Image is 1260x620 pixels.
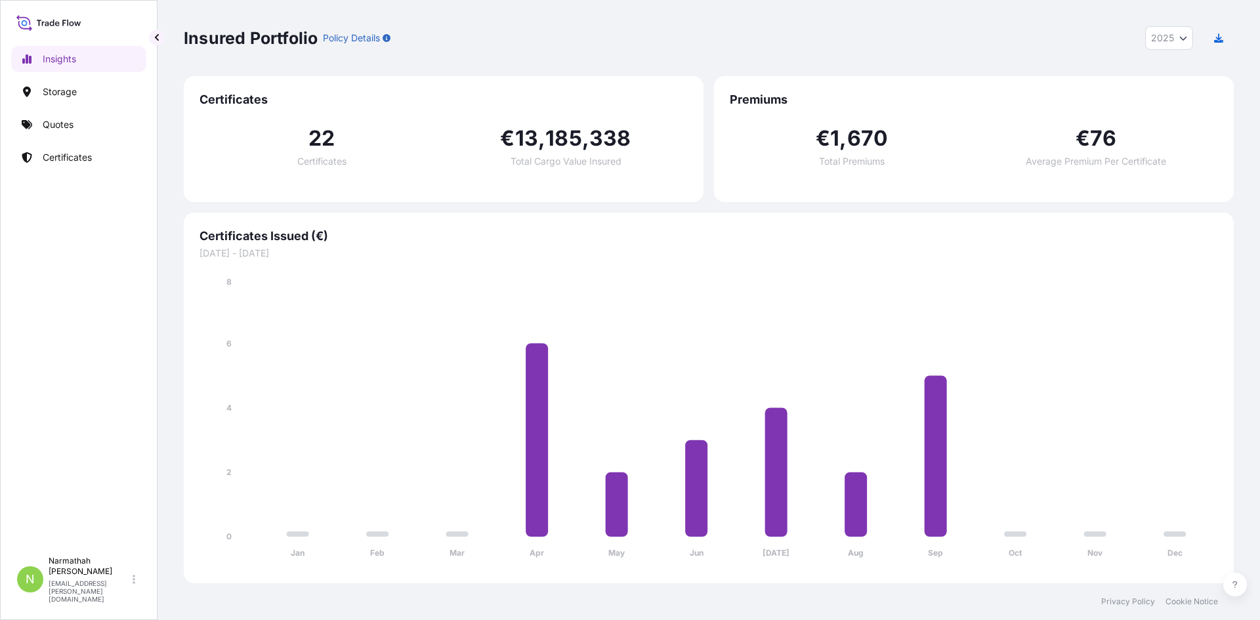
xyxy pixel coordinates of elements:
[11,79,146,105] a: Storage
[297,157,346,166] span: Certificates
[1151,31,1174,45] span: 2025
[323,31,380,45] p: Policy Details
[226,467,232,477] tspan: 2
[839,128,847,149] span: ,
[226,531,232,541] tspan: 0
[582,128,589,149] span: ,
[1087,548,1103,558] tspan: Nov
[515,128,538,149] span: 13
[847,128,889,149] span: 670
[730,92,1218,108] span: Premiums
[199,228,1218,244] span: Certificates Issued (€)
[49,579,130,603] p: [EMAIL_ADDRESS][PERSON_NAME][DOMAIN_NAME]
[1145,26,1193,50] button: Year Selector
[184,28,318,49] p: Insured Portfolio
[819,157,885,166] span: Total Premiums
[226,339,232,348] tspan: 6
[928,548,943,558] tspan: Sep
[43,151,92,164] p: Certificates
[1165,596,1218,607] a: Cookie Notice
[43,52,76,66] p: Insights
[11,144,146,171] a: Certificates
[43,85,77,98] p: Storage
[816,128,830,149] span: €
[26,573,35,586] span: N
[43,118,73,131] p: Quotes
[370,548,385,558] tspan: Feb
[226,277,232,287] tspan: 8
[830,128,839,149] span: 1
[11,112,146,138] a: Quotes
[1101,596,1155,607] a: Privacy Policy
[1009,548,1022,558] tspan: Oct
[226,403,232,413] tspan: 4
[291,548,304,558] tspan: Jan
[589,128,631,149] span: 338
[538,128,545,149] span: ,
[11,46,146,72] a: Insights
[500,128,514,149] span: €
[1076,128,1090,149] span: €
[530,548,544,558] tspan: Apr
[545,128,582,149] span: 185
[1026,157,1166,166] span: Average Premium Per Certificate
[199,92,688,108] span: Certificates
[199,247,1218,260] span: [DATE] - [DATE]
[1167,548,1183,558] tspan: Dec
[608,548,625,558] tspan: May
[49,556,130,577] p: Narmathah [PERSON_NAME]
[511,157,621,166] span: Total Cargo Value Insured
[450,548,465,558] tspan: Mar
[308,128,335,149] span: 22
[690,548,703,558] tspan: Jun
[848,548,864,558] tspan: Aug
[1090,128,1116,149] span: 76
[763,548,789,558] tspan: [DATE]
